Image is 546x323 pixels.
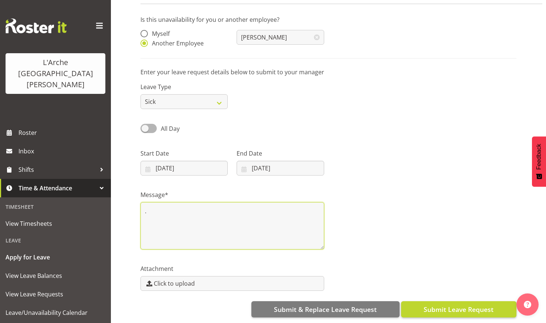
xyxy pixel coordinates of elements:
[140,190,324,199] label: Message*
[18,183,96,194] span: Time & Attendance
[237,30,324,45] input: Select Employee
[6,218,105,229] span: View Timesheets
[536,144,542,170] span: Feedback
[148,40,204,47] span: Another Employee
[2,303,109,322] a: Leave/Unavailability Calendar
[424,305,494,314] span: Submit Leave Request
[2,285,109,303] a: View Leave Requests
[161,125,180,133] span: All Day
[140,68,516,76] p: Enter your leave request details below to submit to your manager
[140,161,228,176] input: Click to select...
[532,136,546,187] button: Feedback - Show survey
[6,252,105,263] span: Apply for Leave
[140,15,516,24] p: Is this unavailability for you or another employee?
[2,214,109,233] a: View Timesheets
[2,248,109,266] a: Apply for Leave
[6,18,67,33] img: Rosterit website logo
[2,233,109,248] div: Leave
[18,146,107,157] span: Inbox
[18,127,107,138] span: Roster
[237,161,324,176] input: Click to select...
[6,270,105,281] span: View Leave Balances
[237,149,324,158] label: End Date
[274,305,377,314] span: Submit & Replace Leave Request
[154,279,195,288] span: Click to upload
[524,301,531,308] img: help-xxl-2.png
[6,307,105,318] span: Leave/Unavailability Calendar
[140,149,228,158] label: Start Date
[6,289,105,300] span: View Leave Requests
[13,57,98,90] div: L'Arche [GEOGRAPHIC_DATA][PERSON_NAME]
[2,266,109,285] a: View Leave Balances
[140,82,228,91] label: Leave Type
[251,301,400,317] button: Submit & Replace Leave Request
[18,164,96,175] span: Shifts
[148,30,170,37] span: Myself
[140,264,324,273] label: Attachment
[401,301,516,317] button: Submit Leave Request
[2,199,109,214] div: Timesheet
